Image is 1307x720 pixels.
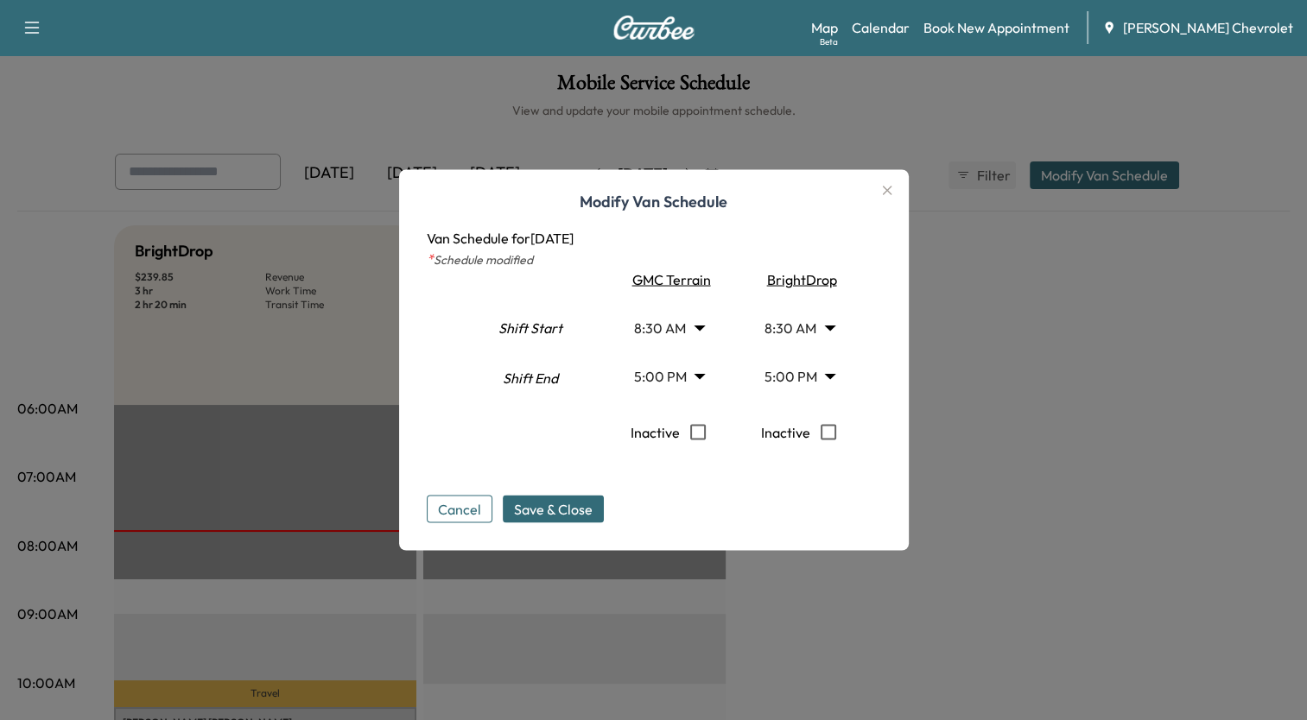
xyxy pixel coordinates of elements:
[514,499,593,520] span: Save & Close
[606,269,730,290] div: GMC Terrain
[468,306,593,357] div: Shift Start
[820,35,838,48] div: Beta
[1123,17,1293,38] span: [PERSON_NAME] Chevrolet
[811,17,838,38] a: MapBeta
[612,16,695,40] img: Curbee Logo
[503,496,604,523] button: Save & Close
[923,17,1069,38] a: Book New Appointment
[427,228,881,249] p: Van Schedule for [DATE]
[631,414,680,451] p: Inactive
[746,304,850,352] div: 8:30 AM
[427,249,881,269] p: Schedule modified
[616,304,720,352] div: 8:30 AM
[852,17,910,38] a: Calendar
[761,414,810,451] p: Inactive
[427,496,492,523] button: Cancel
[737,269,860,290] div: BrightDrop
[746,352,850,401] div: 5:00 PM
[468,361,593,413] div: Shift End
[616,352,720,401] div: 5:00 PM
[427,190,881,228] h1: Modify Van Schedule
